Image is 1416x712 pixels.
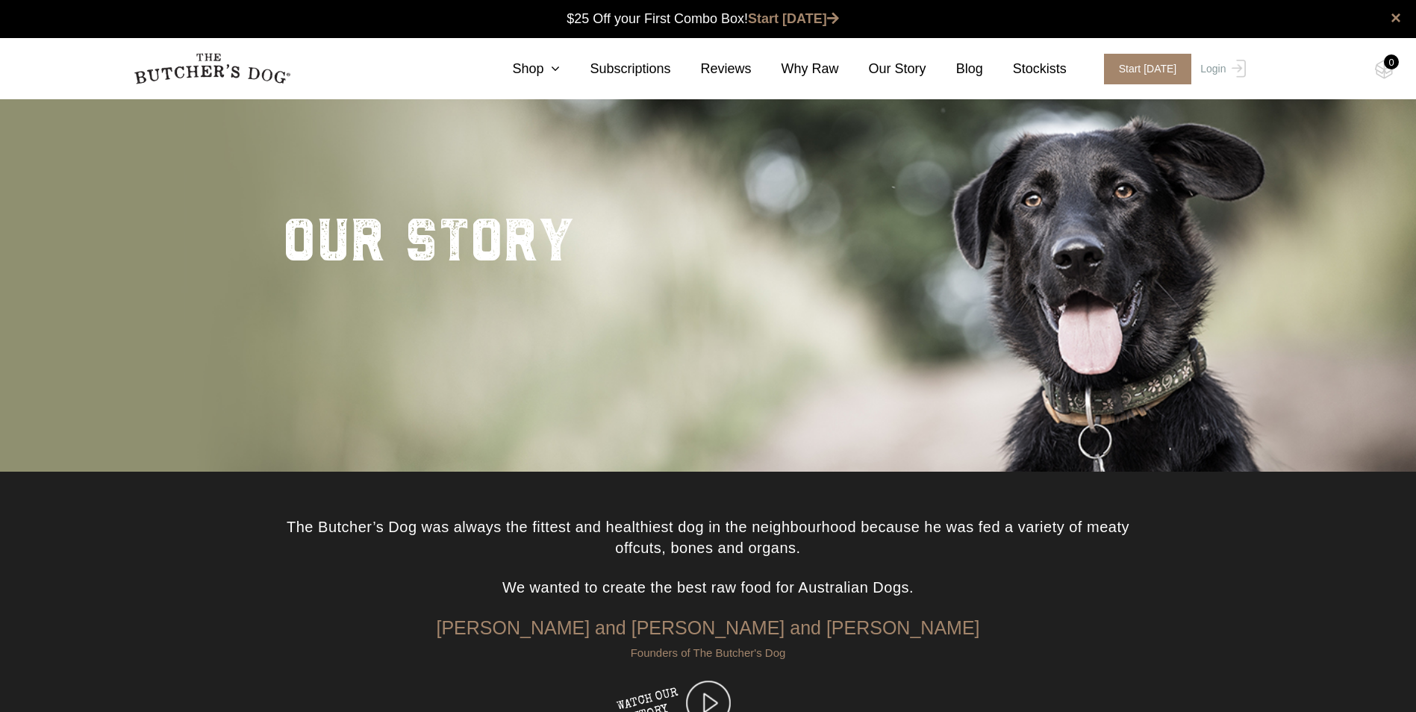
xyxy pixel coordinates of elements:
[983,59,1067,79] a: Stockists
[1391,9,1401,27] a: close
[482,59,560,79] a: Shop
[1197,54,1245,84] a: Login
[839,59,926,79] a: Our Story
[1089,54,1197,84] a: Start [DATE]
[926,59,983,79] a: Blog
[283,516,1134,577] p: The Butcher’s Dog was always the fittest and healthiest dog in the neighbourhood because he was f...
[1104,54,1192,84] span: Start [DATE]
[752,59,839,79] a: Why Raw
[283,577,1134,616] p: We wanted to create the best raw food for Australian Dogs.
[560,59,670,79] a: Subscriptions
[1384,54,1399,69] div: 0
[671,59,752,79] a: Reviews
[748,11,839,26] a: Start [DATE]
[1375,60,1394,79] img: TBD_Cart-Empty.png
[283,188,576,285] h2: Our story
[283,646,1134,660] h6: Founders of The Butcher's Dog
[283,616,1134,646] h3: [PERSON_NAME] and [PERSON_NAME] and [PERSON_NAME]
